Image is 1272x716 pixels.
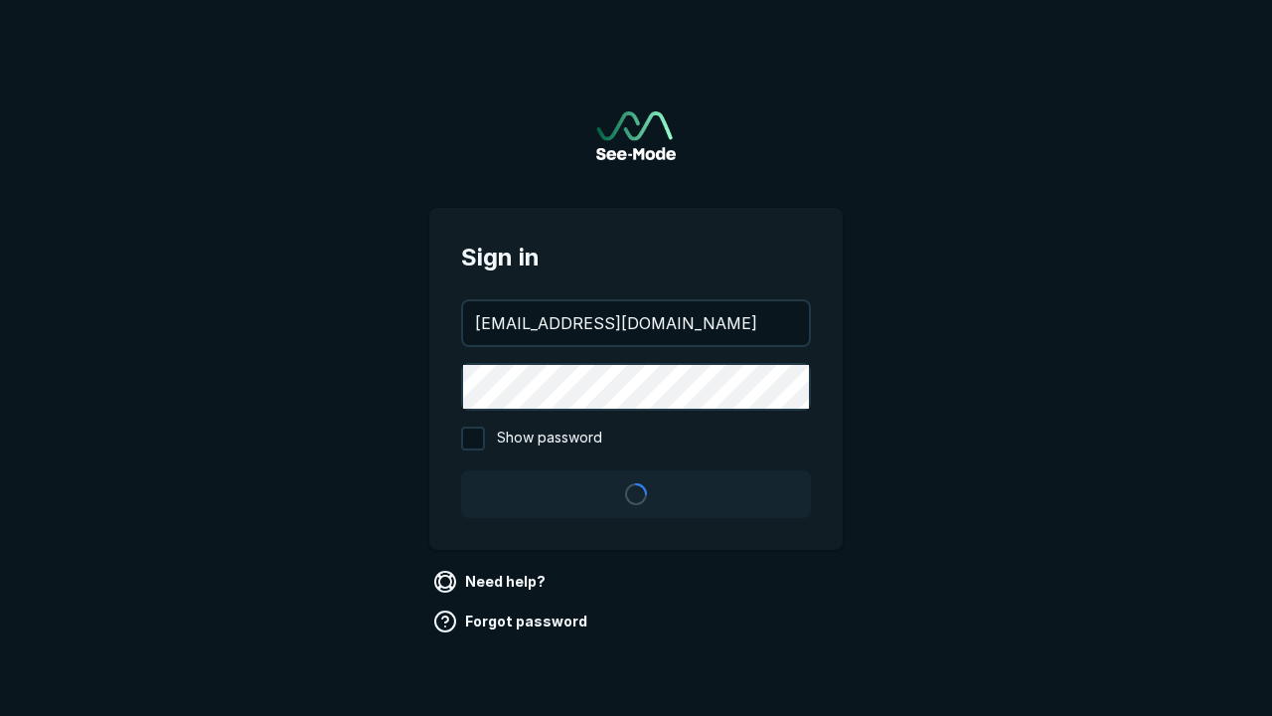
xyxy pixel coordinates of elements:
a: Need help? [429,566,554,598]
span: Show password [497,427,602,450]
span: Sign in [461,240,811,275]
a: Forgot password [429,606,595,637]
img: See-Mode Logo [596,111,676,160]
a: Go to sign in [596,111,676,160]
input: your@email.com [463,301,809,345]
